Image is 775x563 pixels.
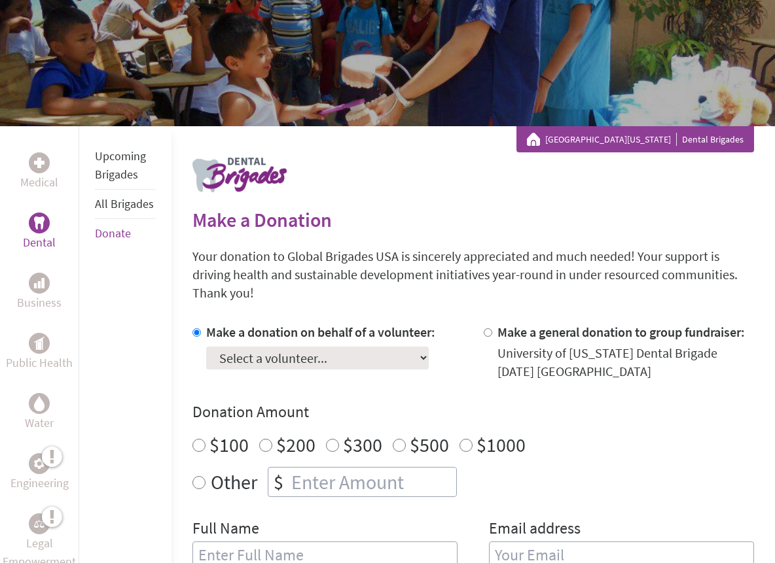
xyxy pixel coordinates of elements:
div: $ [268,468,289,496]
p: Engineering [10,474,69,492]
div: Dental Brigades [527,133,744,146]
img: Business [34,278,45,288]
img: Dental [34,216,45,229]
img: Legal Empowerment [34,520,45,528]
div: Water [29,393,50,414]
li: Upcoming Brigades [95,142,156,190]
img: Engineering [34,458,45,469]
label: $500 [410,432,449,457]
div: Dental [29,213,50,233]
label: Full Name [192,518,259,541]
a: BusinessBusiness [17,273,62,312]
a: Public HealthPublic Health [6,333,73,372]
a: Upcoming Brigades [95,148,146,182]
div: University of [US_STATE] Dental Brigade [DATE] [GEOGRAPHIC_DATA] [497,344,754,381]
label: $100 [209,432,249,457]
p: Water [25,414,54,432]
p: Medical [20,173,58,192]
label: $1000 [477,432,526,457]
h4: Donation Amount [192,401,754,422]
label: Make a donation on behalf of a volunteer: [206,324,435,340]
a: DentalDental [23,213,56,252]
label: Make a general donation to group fundraiser: [497,324,745,340]
label: $300 [343,432,382,457]
input: Enter Amount [289,468,456,496]
a: WaterWater [25,393,54,432]
p: Business [17,294,62,312]
img: logo-dental.png [192,158,287,192]
div: Public Health [29,333,50,354]
div: Business [29,273,50,294]
a: [GEOGRAPHIC_DATA][US_STATE] [545,133,677,146]
img: Medical [34,158,45,168]
div: Engineering [29,453,50,474]
h2: Make a Donation [192,208,754,231]
label: Other [211,467,257,497]
li: All Brigades [95,190,156,219]
p: Dental [23,233,56,252]
a: EngineeringEngineering [10,453,69,492]
img: Public Health [34,337,45,350]
a: All Brigades [95,196,154,211]
a: Donate [95,226,131,241]
label: Email address [489,518,581,541]
div: Legal Empowerment [29,513,50,534]
label: $200 [276,432,315,457]
p: Public Health [6,354,73,372]
a: MedicalMedical [20,152,58,192]
li: Donate [95,219,156,248]
p: Your donation to Global Brigades USA is sincerely appreciated and much needed! Your support is dr... [192,247,754,302]
img: Water [34,396,45,411]
div: Medical [29,152,50,173]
